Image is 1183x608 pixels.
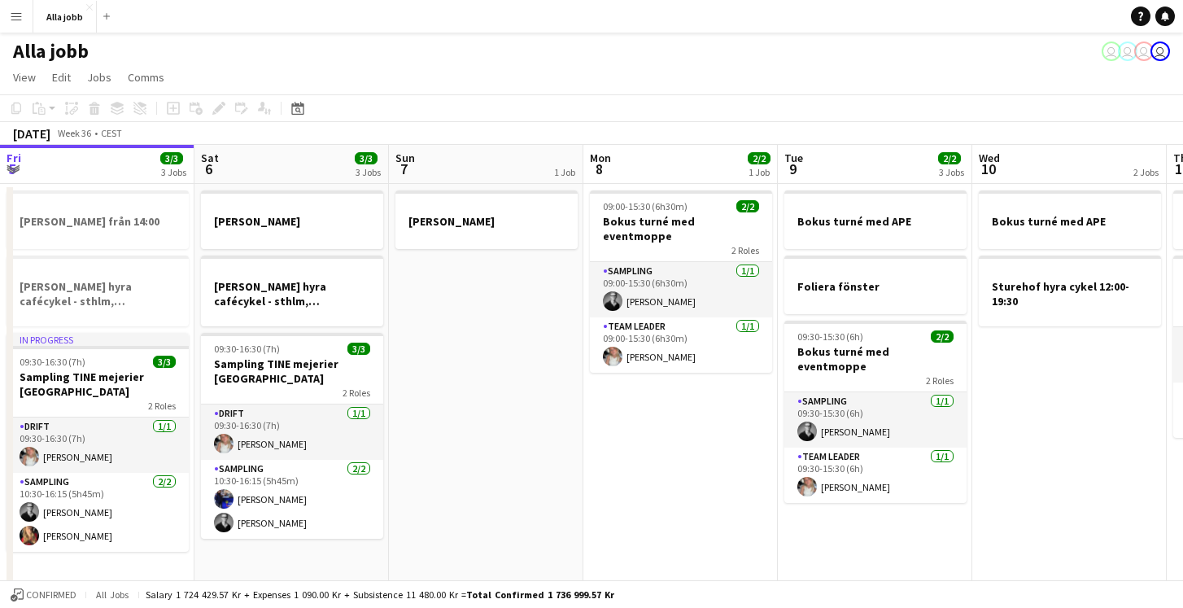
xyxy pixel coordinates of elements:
[121,67,171,88] a: Comms
[7,151,21,165] span: Fri
[13,125,50,142] div: [DATE]
[979,256,1161,326] app-job-card: Sturehof hyra cykel 12:00-19:30
[395,190,578,249] app-job-card: [PERSON_NAME]
[8,586,79,604] button: Confirmed
[343,387,370,399] span: 2 Roles
[797,330,863,343] span: 09:30-15:30 (6h)
[93,588,132,601] span: All jobs
[1133,166,1159,178] div: 2 Jobs
[784,321,967,503] app-job-card: 09:30-15:30 (6h)2/2Bokus turné med eventmoppe2 RolesSampling1/109:30-15:30 (6h)[PERSON_NAME]Team ...
[1118,42,1137,61] app-user-avatar: Emil Hasselberg
[395,151,415,165] span: Sun
[939,166,964,178] div: 3 Jobs
[784,214,967,229] h3: Bokus turné med APE
[153,356,176,368] span: 3/3
[201,151,219,165] span: Sat
[784,151,803,165] span: Tue
[201,405,383,460] app-card-role: Drift1/109:30-16:30 (7h)[PERSON_NAME]
[356,166,381,178] div: 3 Jobs
[87,70,111,85] span: Jobs
[784,344,967,374] h3: Bokus turné med eventmoppe
[7,256,189,326] app-job-card: [PERSON_NAME] hyra cafécykel - sthlm, [GEOGRAPHIC_DATA], cph
[7,67,42,88] a: View
[731,244,759,256] span: 2 Roles
[7,370,189,399] h3: Sampling TINE mejerier [GEOGRAPHIC_DATA]
[931,330,954,343] span: 2/2
[784,190,967,249] app-job-card: Bokus turné med APE
[393,160,415,178] span: 7
[784,392,967,448] app-card-role: Sampling1/109:30-15:30 (6h)[PERSON_NAME]
[146,588,614,601] div: Salary 1 724 429.57 kr + Expenses 1 090.00 kr + Subsistence 11 480.00 kr =
[466,588,614,601] span: Total Confirmed 1 736 999.57 kr
[1134,42,1154,61] app-user-avatar: Hedda Lagerbielke
[926,374,954,387] span: 2 Roles
[128,70,164,85] span: Comms
[199,160,219,178] span: 6
[979,214,1161,229] h3: Bokus turné med APE
[355,152,378,164] span: 3/3
[347,343,370,355] span: 3/3
[749,166,770,178] div: 1 Job
[979,151,1000,165] span: Wed
[590,214,772,243] h3: Bokus turné med eventmoppe
[160,152,183,164] span: 3/3
[201,190,383,249] app-job-card: [PERSON_NAME]
[603,200,688,212] span: 09:00-15:30 (6h30m)
[554,166,575,178] div: 1 Job
[201,214,383,229] h3: [PERSON_NAME]
[979,279,1161,308] h3: Sturehof hyra cykel 12:00-19:30
[7,279,189,308] h3: [PERSON_NAME] hyra cafécykel - sthlm, [GEOGRAPHIC_DATA], cph
[1150,42,1170,61] app-user-avatar: Stina Dahl
[201,333,383,539] app-job-card: 09:30-16:30 (7h)3/3Sampling TINE mejerier [GEOGRAPHIC_DATA]2 RolesDrift1/109:30-16:30 (7h)[PERSON...
[201,256,383,326] app-job-card: [PERSON_NAME] hyra cafécykel - sthlm, [GEOGRAPHIC_DATA], cph
[7,333,189,346] div: In progress
[979,190,1161,249] app-job-card: Bokus turné med APE
[214,343,280,355] span: 09:30-16:30 (7h)
[33,1,97,33] button: Alla jobb
[7,333,189,552] app-job-card: In progress09:30-16:30 (7h)3/3Sampling TINE mejerier [GEOGRAPHIC_DATA]2 RolesDrift1/109:30-16:30 ...
[782,160,803,178] span: 9
[395,214,578,229] h3: [PERSON_NAME]
[590,317,772,373] app-card-role: Team Leader1/109:00-15:30 (6h30m)[PERSON_NAME]
[13,39,89,63] h1: Alla jobb
[736,200,759,212] span: 2/2
[201,460,383,539] app-card-role: Sampling2/210:30-16:15 (5h45m)[PERSON_NAME][PERSON_NAME]
[20,356,85,368] span: 09:30-16:30 (7h)
[7,190,189,249] app-job-card: [PERSON_NAME] från 14:00
[52,70,71,85] span: Edit
[938,152,961,164] span: 2/2
[976,160,1000,178] span: 10
[13,70,36,85] span: View
[46,67,77,88] a: Edit
[148,400,176,412] span: 2 Roles
[4,160,21,178] span: 5
[161,166,186,178] div: 3 Jobs
[81,67,118,88] a: Jobs
[54,127,94,139] span: Week 36
[587,160,611,178] span: 8
[590,262,772,317] app-card-role: Sampling1/109:00-15:30 (6h30m)[PERSON_NAME]
[748,152,770,164] span: 2/2
[7,418,189,473] app-card-role: Drift1/109:30-16:30 (7h)[PERSON_NAME]
[7,473,189,552] app-card-role: Sampling2/210:30-16:15 (5h45m)[PERSON_NAME][PERSON_NAME]
[201,356,383,386] h3: Sampling TINE mejerier [GEOGRAPHIC_DATA]
[784,279,967,294] h3: Foliera fönster
[26,589,76,601] span: Confirmed
[7,214,189,229] h3: [PERSON_NAME] från 14:00
[784,256,967,314] app-job-card: Foliera fönster
[1102,42,1121,61] app-user-avatar: August Löfgren
[590,190,772,373] app-job-card: 09:00-15:30 (6h30m)2/2Bokus turné med eventmoppe2 RolesSampling1/109:00-15:30 (6h30m)[PERSON_NAME...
